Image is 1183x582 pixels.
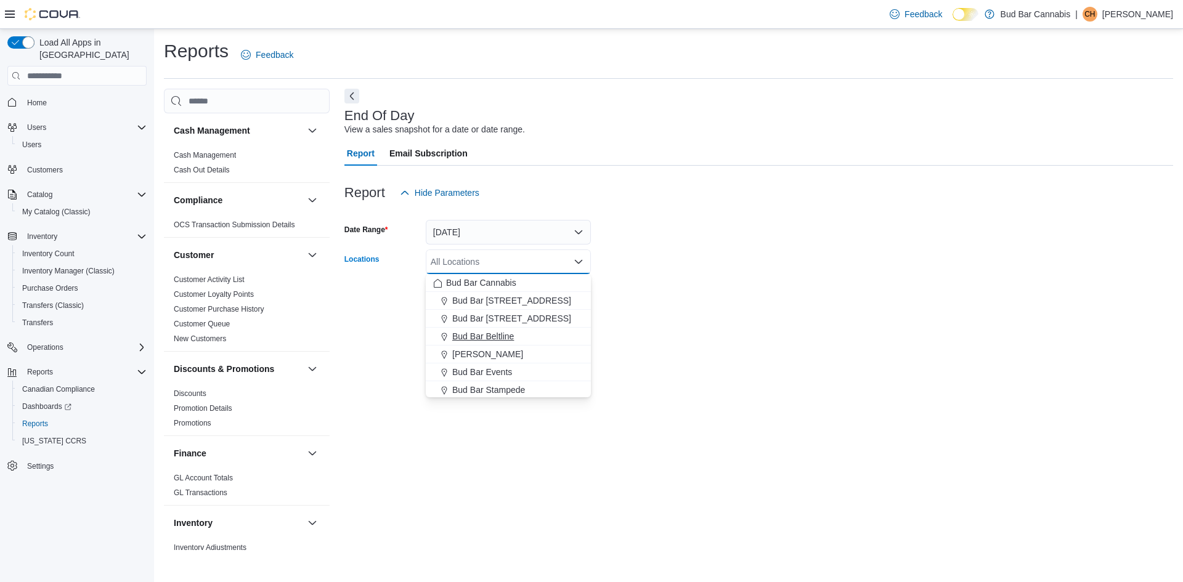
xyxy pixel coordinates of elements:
[17,399,76,414] a: Dashboards
[174,334,226,344] span: New Customers
[12,432,152,450] button: [US_STATE] CCRS
[174,275,245,284] a: Customer Activity List
[22,163,68,177] a: Customers
[426,346,591,363] button: [PERSON_NAME]
[174,320,230,328] a: Customer Queue
[27,165,63,175] span: Customers
[174,363,274,375] h3: Discounts & Promotions
[2,161,152,179] button: Customers
[17,382,147,397] span: Canadian Compliance
[2,457,152,475] button: Settings
[22,207,91,217] span: My Catalog (Classic)
[1083,7,1097,22] div: Caleb H
[344,254,380,264] label: Locations
[174,389,206,398] a: Discounts
[17,434,91,448] a: [US_STATE] CCRS
[174,194,222,206] h3: Compliance
[174,124,303,137] button: Cash Management
[174,517,303,529] button: Inventory
[174,249,303,261] button: Customer
[22,249,75,259] span: Inventory Count
[174,289,254,299] span: Customer Loyalty Points
[17,416,147,431] span: Reports
[174,517,213,529] h3: Inventory
[174,488,227,498] span: GL Transactions
[2,119,152,136] button: Users
[174,304,264,314] span: Customer Purchase History
[22,229,147,244] span: Inventory
[22,340,147,355] span: Operations
[174,389,206,398] span: Discounts
[2,363,152,381] button: Reports
[446,277,516,289] span: Bud Bar Cannabis
[164,39,229,63] h1: Reports
[22,120,51,135] button: Users
[236,42,298,67] a: Feedback
[27,190,52,200] span: Catalog
[27,367,53,377] span: Reports
[174,419,211,427] a: Promotions
[17,298,147,313] span: Transfers (Classic)
[174,165,230,175] span: Cash Out Details
[344,108,415,123] h3: End Of Day
[22,187,147,202] span: Catalog
[27,98,47,108] span: Home
[174,220,295,229] a: OCS Transaction Submission Details
[12,297,152,314] button: Transfers (Classic)
[22,402,71,411] span: Dashboards
[426,220,591,245] button: [DATE]
[17,315,147,330] span: Transfers
[17,204,96,219] a: My Catalog (Classic)
[25,8,80,20] img: Cova
[174,150,236,160] span: Cash Management
[174,334,226,343] a: New Customers
[389,141,468,166] span: Email Subscription
[344,123,525,136] div: View a sales snapshot for a date or date range.
[17,264,147,278] span: Inventory Manager (Classic)
[12,280,152,297] button: Purchase Orders
[164,217,330,237] div: Compliance
[17,315,58,330] a: Transfers
[22,266,115,276] span: Inventory Manager (Classic)
[17,434,147,448] span: Washington CCRS
[174,418,211,428] span: Promotions
[1102,7,1173,22] p: [PERSON_NAME]
[885,2,947,26] a: Feedback
[22,229,62,244] button: Inventory
[426,310,591,328] button: Bud Bar [STREET_ADDRESS]
[12,415,152,432] button: Reports
[174,194,303,206] button: Compliance
[1075,7,1078,22] p: |
[305,515,320,530] button: Inventory
[305,248,320,262] button: Customer
[174,151,236,160] a: Cash Management
[22,94,147,110] span: Home
[17,264,120,278] a: Inventory Manager (Classic)
[174,473,233,483] span: GL Account Totals
[174,474,233,482] a: GL Account Totals
[22,458,147,474] span: Settings
[174,488,227,497] a: GL Transactions
[347,141,375,166] span: Report
[344,89,359,103] button: Next
[17,399,147,414] span: Dashboards
[905,8,942,20] span: Feedback
[22,384,95,394] span: Canadian Compliance
[174,166,230,174] a: Cash Out Details
[305,193,320,208] button: Compliance
[22,436,86,446] span: [US_STATE] CCRS
[256,49,293,61] span: Feedback
[17,204,147,219] span: My Catalog (Classic)
[415,187,479,199] span: Hide Parameters
[1001,7,1071,22] p: Bud Bar Cannabis
[12,136,152,153] button: Users
[12,381,152,398] button: Canadian Compliance
[27,342,63,352] span: Operations
[12,398,152,415] a: Dashboards
[344,185,385,200] h3: Report
[17,246,79,261] a: Inventory Count
[426,328,591,346] button: Bud Bar Beltline
[452,348,523,360] span: [PERSON_NAME]
[174,275,245,285] span: Customer Activity List
[12,203,152,220] button: My Catalog (Classic)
